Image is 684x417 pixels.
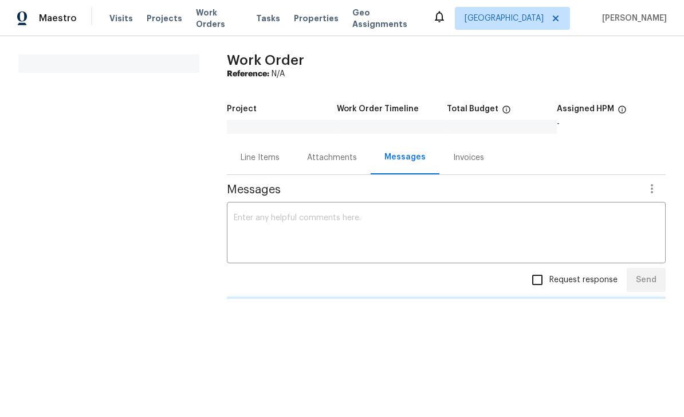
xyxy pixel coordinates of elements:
[307,152,357,163] div: Attachments
[227,184,638,196] span: Messages
[502,105,511,120] span: The total cost of line items that have been proposed by Opendoor. This sum includes line items th...
[618,105,627,120] span: The hpm assigned to this work order.
[227,70,269,78] b: Reference:
[557,120,666,128] div: -
[384,151,426,163] div: Messages
[39,13,77,24] span: Maestro
[147,13,182,24] span: Projects
[465,13,544,24] span: [GEOGRAPHIC_DATA]
[227,53,304,67] span: Work Order
[557,105,614,113] h5: Assigned HPM
[597,13,667,24] span: [PERSON_NAME]
[241,152,280,163] div: Line Items
[549,274,618,286] span: Request response
[294,13,339,24] span: Properties
[109,13,133,24] span: Visits
[227,68,666,80] div: N/A
[196,7,242,30] span: Work Orders
[256,14,280,22] span: Tasks
[453,152,484,163] div: Invoices
[337,105,419,113] h5: Work Order Timeline
[352,7,419,30] span: Geo Assignments
[447,105,498,113] h5: Total Budget
[227,105,257,113] h5: Project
